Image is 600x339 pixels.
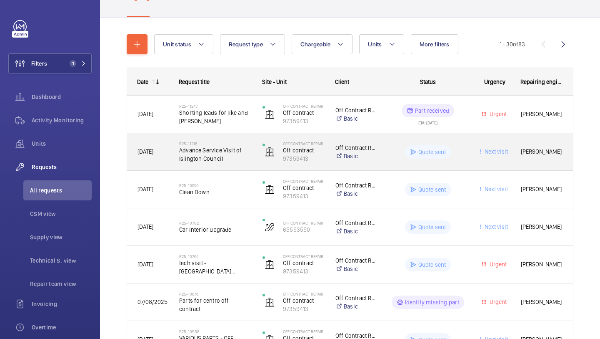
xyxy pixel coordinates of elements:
p: Off Contract Repair [283,291,325,296]
p: 97359413 [283,154,325,163]
h2: R25-10782 [179,220,252,225]
p: Off contract [283,146,325,154]
span: Units [32,139,92,148]
span: Dashboard [32,93,92,101]
h2: R25-10995 [179,183,252,188]
span: Repair team view [30,280,92,288]
span: Request title [179,78,210,85]
div: Date [137,78,148,85]
span: Invoicing [32,300,92,308]
h2: R25-10676 [179,291,252,296]
button: Unit status [154,34,213,54]
span: 1 - 30 83 [500,41,525,47]
p: 97359413 [283,267,325,276]
p: Off contract [283,109,325,117]
p: 97359413 [283,192,325,200]
p: Quote sent [418,185,446,194]
span: Next visit [483,186,508,192]
p: Off Contract Repairs [335,294,377,302]
p: Off Contract Repair [283,220,325,225]
img: elevator.svg [265,109,275,119]
span: [DATE] [137,186,153,192]
span: [PERSON_NAME] [521,109,562,119]
p: 97359413 [283,117,325,125]
span: Unit status [163,41,191,48]
span: [DATE] [137,111,153,117]
span: Repairing engineer [520,78,563,85]
h2: R25-11218 [179,141,252,146]
span: Advance Service Visit of Islington Council [179,146,252,163]
p: Off Contract Repair [283,141,325,146]
button: Chargeable [292,34,353,54]
span: [DATE] [137,148,153,155]
span: [PERSON_NAME] [521,260,562,269]
p: Quote sent [418,261,446,269]
p: Part received [415,106,449,115]
p: Off Contract Repair [283,254,325,259]
span: of [513,41,518,48]
p: Off Contract Repair [283,179,325,184]
a: Basic [335,227,377,235]
a: Basic [335,265,377,273]
span: [PERSON_NAME] [521,222,562,232]
span: Supply view [30,233,92,241]
span: CSM view [30,210,92,218]
span: 07/08/2025 [137,299,167,305]
span: [DATE] [137,261,153,268]
p: Quote sent [418,223,446,231]
p: Off contract [283,296,325,305]
span: Overtime [32,323,92,331]
a: Basic [335,114,377,123]
span: Urgent [488,111,507,117]
a: Basic [335,190,377,198]
img: elevator.svg [265,297,275,307]
span: 1 [70,60,76,67]
p: 97359413 [283,305,325,313]
span: [PERSON_NAME] [521,297,562,307]
span: Activity Monitoring [32,116,92,124]
button: More filters [411,34,458,54]
h2: R25-10558 [179,329,252,334]
span: Urgent [488,261,507,268]
span: Next visit [483,148,508,155]
img: escalator.svg [265,222,275,232]
p: Quote sent [418,148,446,156]
p: Identify missing part [405,298,460,306]
p: Off Contract Repairs [335,181,377,190]
span: Parts for centro off contract [179,296,252,313]
span: Client [335,78,349,85]
button: Request type [220,34,285,54]
p: Off Contract Repairs [335,219,377,227]
img: elevator.svg [265,260,275,270]
p: Off Contract Repairs [335,106,377,114]
span: Technical S. view [30,256,92,265]
span: Shorting leads for like and [PERSON_NAME] [179,109,252,125]
span: More filters [420,41,450,48]
span: Filters [31,59,47,68]
span: [PERSON_NAME] [521,185,562,194]
span: Next visit [483,223,508,230]
p: 65553550 [283,225,325,234]
h2: R25-10765 [179,254,252,259]
span: [DATE] [137,223,153,230]
p: Off Contract Repairs [335,144,377,152]
p: Off Contract Repairs [335,256,377,265]
div: ETA: [DATE] [418,117,437,125]
span: Units [368,41,382,48]
a: Basic [335,152,377,160]
span: All requests [30,186,92,195]
button: Filters1 [8,53,92,73]
img: elevator.svg [265,185,275,195]
span: Chargeable [300,41,331,48]
span: Site - Unit [262,78,287,85]
span: tech visit - [GEOGRAPHIC_DATA] [STREET_ADDRESS][PERSON_NAME] [179,259,252,276]
a: Basic [335,302,377,311]
span: Car interior upgrade [179,225,252,234]
button: Units [359,34,404,54]
p: Off Contract Repair [283,329,325,334]
p: Off Contract Repair [283,104,325,109]
span: Urgent [488,299,507,305]
p: Off contract [283,184,325,192]
p: Off contract [283,259,325,267]
span: Urgency [484,78,505,85]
